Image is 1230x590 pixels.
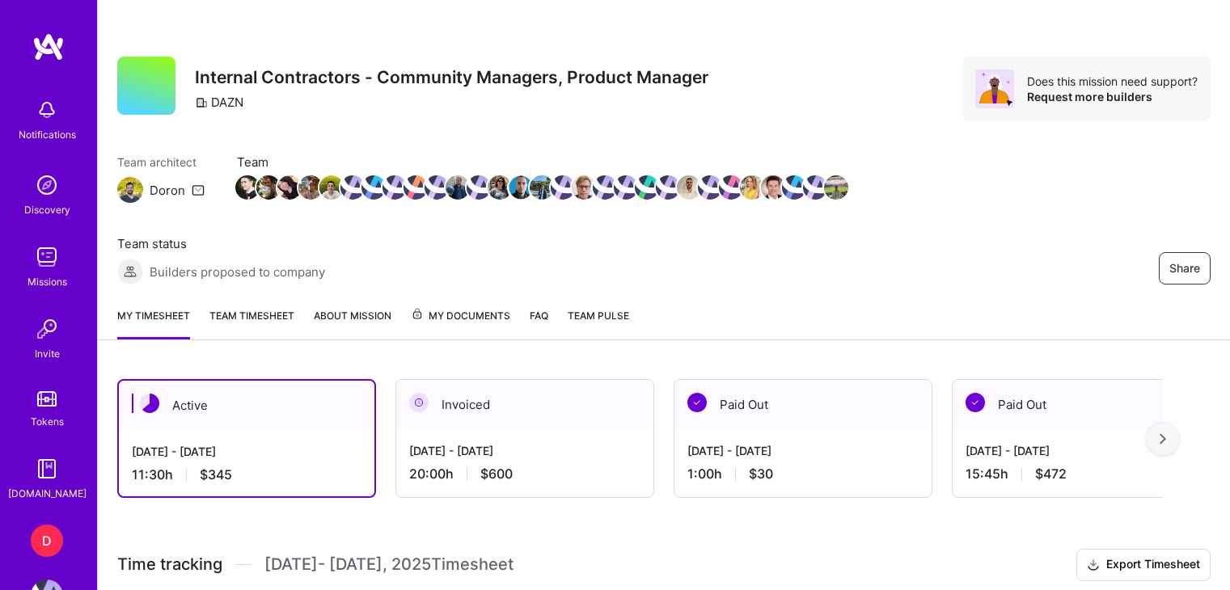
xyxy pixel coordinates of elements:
img: Team Member Avatar [340,175,365,200]
img: Team Member Avatar [782,175,806,200]
a: Team Member Avatar [489,174,510,201]
a: Team Member Avatar [510,174,531,201]
div: Notifications [19,126,76,143]
img: Team Member Avatar [719,175,743,200]
a: Team Member Avatar [678,174,700,201]
div: 15:45 h [966,466,1197,483]
span: [DATE] - [DATE] , 2025 Timesheet [264,554,514,575]
div: [DATE] - [DATE] [132,443,361,460]
img: Team Member Avatar [656,175,680,200]
img: Paid Out [687,393,707,412]
img: logo [32,32,65,61]
img: Team Member Avatar [572,175,596,200]
a: Team Member Avatar [615,174,636,201]
a: Team Member Avatar [342,174,363,201]
span: $30 [749,466,773,483]
img: Team Member Avatar [551,175,575,200]
div: DAZN [195,94,243,111]
a: Team Member Avatar [405,174,426,201]
a: Team Member Avatar [531,174,552,201]
img: right [1160,433,1166,445]
a: Team Member Avatar [384,174,405,201]
img: Team Member Avatar [530,175,554,200]
a: My timesheet [117,307,190,339]
div: Missions [27,273,67,290]
span: Team status [117,235,325,252]
span: Team architect [117,154,205,171]
img: Team Member Avatar [614,175,638,200]
i: icon Mail [192,183,205,196]
img: Active [140,394,159,413]
img: discovery [31,169,63,201]
img: Team Member Avatar [404,175,428,200]
img: Invite [31,313,63,345]
div: Paid Out [674,380,932,429]
a: Team Member Avatar [552,174,573,201]
a: Team Member Avatar [784,174,805,201]
div: Invite [35,345,60,362]
a: Team Member Avatar [321,174,342,201]
a: D [27,525,67,557]
a: Team Member Avatar [594,174,615,201]
a: Team Member Avatar [300,174,321,201]
img: Team Member Avatar [298,175,323,200]
a: Team Pulse [568,307,629,339]
div: Active [119,381,374,430]
img: Team Member Avatar [740,175,764,200]
img: Team Member Avatar [698,175,722,200]
a: Team timesheet [209,307,294,339]
img: tokens [37,391,57,407]
div: Tokens [31,413,64,430]
a: Team Member Avatar [721,174,742,201]
a: Team Member Avatar [447,174,468,201]
a: Team Member Avatar [805,174,826,201]
div: 11:30 h [132,466,361,483]
img: Team Member Avatar [467,175,491,200]
div: Invoiced [396,380,653,429]
img: Team Member Avatar [256,175,281,200]
span: Builders proposed to company [150,263,325,280]
img: Team Member Avatar [803,175,827,200]
div: [DOMAIN_NAME] [8,485,87,502]
span: Share [1169,260,1200,276]
img: Team Member Avatar [277,175,302,200]
span: $472 [1035,466,1067,483]
div: D [31,525,63,557]
span: $600 [480,466,513,483]
div: [DATE] - [DATE] [966,442,1197,459]
a: Team Member Avatar [363,174,384,201]
button: Share [1159,252,1211,284]
img: bell [31,94,63,126]
div: [DATE] - [DATE] [409,442,640,459]
a: My Documents [411,307,510,339]
img: Team Member Avatar [488,175,512,200]
div: Discovery [24,201,70,218]
i: icon CompanyGray [195,96,208,109]
img: Team Member Avatar [824,175,848,200]
i: icon Download [1087,557,1100,574]
img: Team Member Avatar [319,175,344,200]
span: My Documents [411,307,510,325]
div: Does this mission need support? [1027,74,1198,89]
a: Team Member Avatar [573,174,594,201]
img: Team Member Avatar [761,175,785,200]
img: Team Architect [117,177,143,203]
a: Team Member Avatar [742,174,763,201]
span: Time tracking [117,554,222,575]
span: Team Pulse [568,310,629,322]
button: Export Timesheet [1076,549,1211,581]
a: Team Member Avatar [826,174,847,201]
img: Team Member Avatar [635,175,659,200]
a: Team Member Avatar [763,174,784,201]
a: Team Member Avatar [468,174,489,201]
img: Team Member Avatar [425,175,449,200]
div: Request more builders [1027,89,1198,104]
div: Paid Out [953,380,1210,429]
img: Team Member Avatar [593,175,617,200]
img: Avatar [975,70,1014,108]
div: 1:00 h [687,466,919,483]
div: 20:00 h [409,466,640,483]
img: Invoiced [409,393,429,412]
a: Team Member Avatar [700,174,721,201]
img: guide book [31,453,63,485]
